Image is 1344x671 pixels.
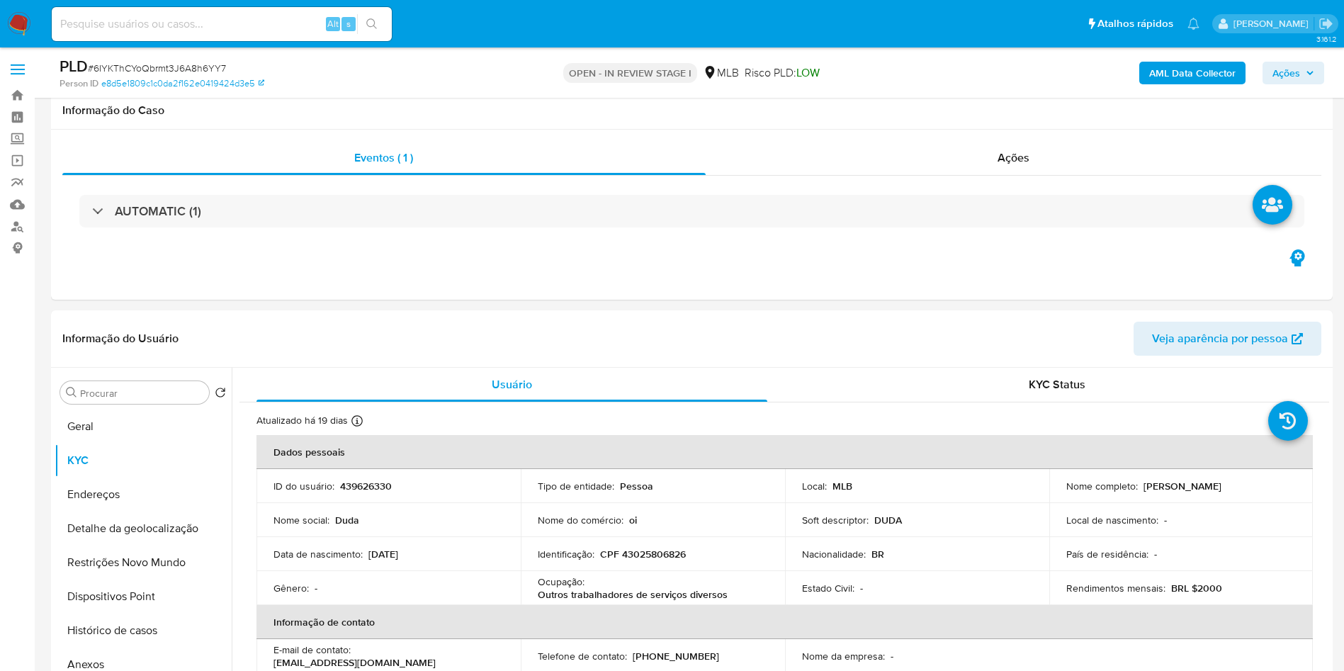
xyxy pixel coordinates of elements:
[538,548,594,560] p: Identificação :
[802,582,854,594] p: Estado Civil :
[1097,16,1173,31] span: Atalhos rápidos
[1134,322,1321,356] button: Veja aparência por pessoa
[860,582,863,594] p: -
[538,575,585,588] p: Ocupação :
[62,332,179,346] h1: Informação do Usuário
[1187,18,1199,30] a: Notificações
[273,480,334,492] p: ID do usuário :
[256,414,348,427] p: Atualizado há 19 dias
[327,17,339,30] span: Alt
[55,614,232,648] button: Histórico de casos
[368,548,398,560] p: [DATE]
[273,514,329,526] p: Nome social :
[1139,62,1246,84] button: AML Data Collector
[315,582,317,594] p: -
[745,65,820,81] span: Risco PLD:
[1029,376,1085,393] span: KYC Status
[1233,17,1314,30] p: priscilla.barbante@mercadopago.com.br
[563,63,697,83] p: OPEN - IN REVIEW STAGE I
[600,548,686,560] p: CPF 43025806826
[998,150,1029,166] span: Ações
[256,435,1313,469] th: Dados pessoais
[88,61,226,75] span: # 6IYKThCYoQbrmt3J6A8h6YY7
[1143,480,1221,492] p: [PERSON_NAME]
[101,77,264,90] a: e8d5e1809c1c0da2f162e0419424d3e5
[874,514,902,526] p: DUDA
[633,650,719,662] p: [PHONE_NUMBER]
[703,65,739,81] div: MLB
[55,410,232,444] button: Geral
[273,548,363,560] p: Data de nascimento :
[891,650,893,662] p: -
[802,480,827,492] p: Local :
[340,480,392,492] p: 439626330
[620,480,653,492] p: Pessoa
[1171,582,1222,594] p: BRL $2000
[273,656,436,669] p: [EMAIL_ADDRESS][DOMAIN_NAME]
[492,376,532,393] span: Usuário
[60,77,98,90] b: Person ID
[1318,16,1333,31] a: Sair
[871,548,884,560] p: BR
[1066,548,1148,560] p: País de residência :
[802,548,866,560] p: Nacionalidade :
[335,514,359,526] p: Duda
[802,514,869,526] p: Soft descriptor :
[1149,62,1236,84] b: AML Data Collector
[52,15,392,33] input: Pesquise usuários ou casos...
[273,643,351,656] p: E-mail de contato :
[55,478,232,512] button: Endereços
[832,480,852,492] p: MLB
[1272,62,1300,84] span: Ações
[79,195,1304,227] div: AUTOMATIC (1)
[256,605,1313,639] th: Informação de contato
[802,650,885,662] p: Nome da empresa :
[346,17,351,30] span: s
[538,588,728,601] p: Outros trabalhadores de serviços diversos
[538,480,614,492] p: Tipo de entidade :
[115,203,201,219] h3: AUTOMATIC (1)
[55,444,232,478] button: KYC
[273,582,309,594] p: Gênero :
[1152,322,1288,356] span: Veja aparência por pessoa
[62,103,1321,118] h1: Informação do Caso
[1066,480,1138,492] p: Nome completo :
[1164,514,1167,526] p: -
[60,55,88,77] b: PLD
[1066,582,1165,594] p: Rendimentos mensais :
[538,650,627,662] p: Telefone de contato :
[629,514,637,526] p: oi
[55,512,232,546] button: Detalhe da geolocalização
[1263,62,1324,84] button: Ações
[1154,548,1157,560] p: -
[796,64,820,81] span: LOW
[357,14,386,34] button: search-icon
[80,387,203,400] input: Procurar
[1066,514,1158,526] p: Local de nascimento :
[354,150,413,166] span: Eventos ( 1 )
[215,387,226,402] button: Retornar ao pedido padrão
[55,580,232,614] button: Dispositivos Point
[538,514,623,526] p: Nome do comércio :
[55,546,232,580] button: Restrições Novo Mundo
[66,387,77,398] button: Procurar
